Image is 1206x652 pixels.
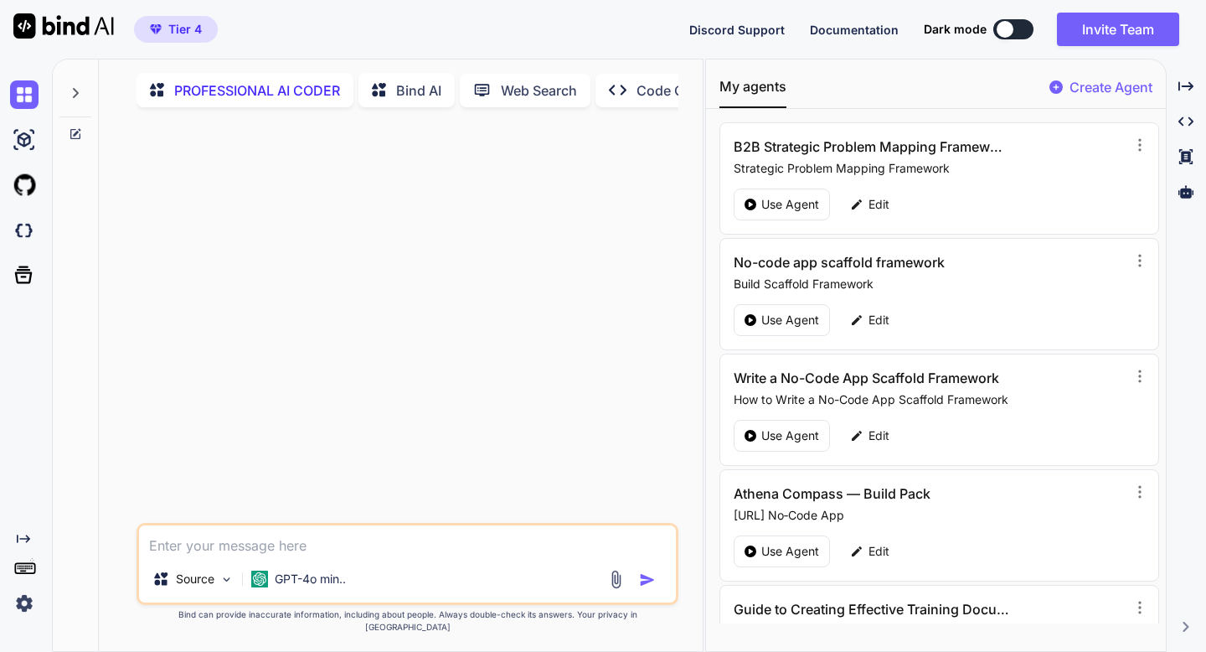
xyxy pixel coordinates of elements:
[868,196,889,213] p: Edit
[396,80,441,101] p: Bind AI
[10,126,39,154] img: ai-studio
[689,21,785,39] button: Discord Support
[150,24,162,34] img: premium
[1069,77,1152,97] p: Create Agent
[606,570,626,589] img: attachment
[761,427,819,444] p: Use Agent
[868,312,889,329] p: Edit
[10,216,39,245] img: darkCloudIdeIcon
[924,21,987,38] span: Dark mode
[810,21,899,39] button: Documentation
[719,76,786,108] button: My agents
[734,391,1127,408] p: How to Write a No-Code App Scaffold Framework
[134,16,218,43] button: premiumTier 4
[219,572,234,587] img: Pick Models
[639,572,656,588] img: icon
[501,80,577,101] p: Web Search
[734,160,1127,177] p: Strategic Problem Mapping Framework
[734,507,1127,524] p: [URL] No‑Code App
[734,252,1009,272] h3: No-code app scaffold framework
[734,368,1009,388] h3: Write a No-Code App Scaffold Framework
[810,23,899,37] span: Documentation
[251,571,268,587] img: GPT-4o mini
[13,13,114,39] img: Bind AI
[176,571,214,587] p: Source
[761,312,819,329] p: Use Agent
[689,23,785,37] span: Discord Support
[1057,13,1179,46] button: Invite Team
[636,80,738,101] p: Code Generator
[734,137,1009,157] h3: B2B Strategic Problem Mapping Framework
[761,196,819,213] p: Use Agent
[734,276,1127,292] p: Build Scaffold Framework
[137,608,678,634] p: Bind can provide inaccurate information, including about people. Always double-check its answers....
[10,80,39,109] img: chat
[761,543,819,560] p: Use Agent
[734,623,1127,639] p: AI instructions to generate
[275,571,346,587] p: GPT-4o min..
[734,599,1009,619] h3: Guide to Creating Effective Training Documents
[734,484,1009,504] h3: Athena Compass — Build Pack
[868,427,889,444] p: Edit
[174,80,340,101] p: PROFESSIONAL AI CODER
[868,543,889,560] p: Edit
[10,171,39,199] img: githubLight
[168,21,202,38] span: Tier 4
[10,589,39,618] img: settings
